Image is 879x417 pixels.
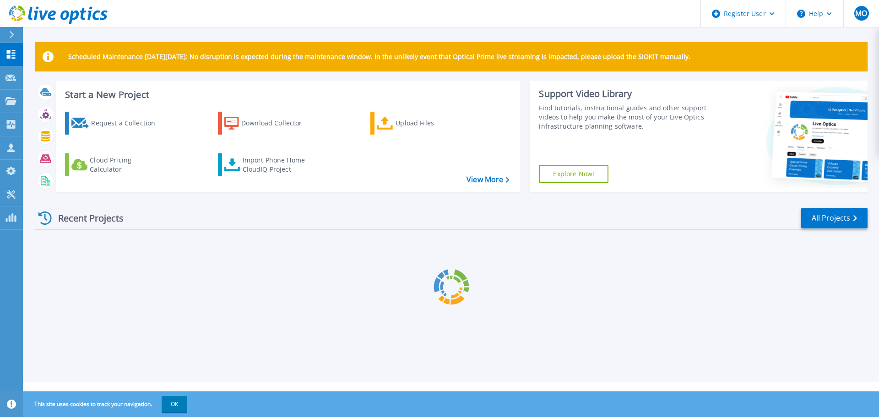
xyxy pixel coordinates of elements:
[35,207,136,229] div: Recent Projects
[539,165,608,183] a: Explore Now!
[467,175,509,184] a: View More
[218,112,320,135] a: Download Collector
[65,112,167,135] a: Request a Collection
[370,112,472,135] a: Upload Files
[243,156,314,174] div: Import Phone Home CloudIQ Project
[91,114,164,132] div: Request a Collection
[539,103,711,131] div: Find tutorials, instructional guides and other support videos to help you make the most of your L...
[25,396,187,412] span: This site uses cookies to track your navigation.
[855,10,867,17] span: MO
[90,156,163,174] div: Cloud Pricing Calculator
[539,88,711,100] div: Support Video Library
[162,396,187,412] button: OK
[396,114,469,132] div: Upload Files
[65,90,509,100] h3: Start a New Project
[801,208,868,228] a: All Projects
[241,114,315,132] div: Download Collector
[65,153,167,176] a: Cloud Pricing Calculator
[68,53,690,60] p: Scheduled Maintenance [DATE][DATE]: No disruption is expected during the maintenance window. In t...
